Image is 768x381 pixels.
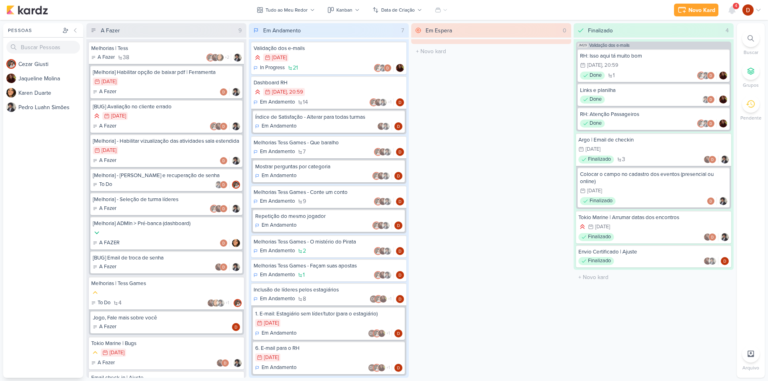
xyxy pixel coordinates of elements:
img: Cezar Giusti [374,197,382,205]
div: Colaboradores: Davi Elias Teixeira [220,239,230,247]
div: Em Andamento [254,148,295,156]
img: Jaqueline Molina [6,74,16,83]
img: Cezar Giusti [374,271,382,279]
img: Jaqueline Molina [378,329,386,337]
img: Cezar Giusti [374,247,382,255]
img: Pedro Luahn Simões [215,181,223,189]
div: [DATE] [102,79,116,84]
div: [DATE] [587,188,602,193]
span: +1 [386,330,390,337]
div: Melhorias Tess Games - Conte um conto [254,189,404,196]
input: + Novo kard [413,46,570,57]
div: [Melhoria] - Seleção de turma líderes [93,196,240,203]
img: Jaqueline Molina [704,257,712,265]
p: Em Andamento [262,329,296,337]
div: 7 [398,26,407,35]
div: Prioridade Média [91,289,99,297]
div: Colocar o campo no cadastro dos eventos (presencial ou online) [580,171,727,185]
div: Em Andamento [254,98,295,106]
img: Cezar Giusti [6,59,16,69]
img: Jaqueline Molina [211,54,219,62]
img: Jaqueline Molina [379,247,387,255]
div: Repetição do mesmo jogador [255,213,402,220]
div: Colaboradores: Cezar Giusti, Pedro Luahn Simões, Davi Elias Teixeira [697,72,717,80]
div: Colaboradores: Cezar Giusti, Pedro Luahn Simões, Davi Elias Teixeira [374,64,394,72]
p: A Fazer [99,88,116,96]
img: Davi Elias Teixeira [707,96,715,104]
img: Karen Duarte [216,54,224,62]
p: Finalizado [588,233,611,241]
p: A Fazer [99,263,116,271]
span: 14 [303,100,308,105]
img: Cezar Giusti [372,221,380,229]
img: Jaqueline Molina [377,172,385,180]
span: 7 [303,149,306,155]
div: To Do [91,299,110,307]
div: Colaboradores: Jaqueline Molina, Pedro Luahn Simões [704,257,718,265]
img: Pedro Luahn Simões [232,157,240,165]
div: [DATE] [102,148,116,153]
div: 4 [722,26,732,35]
p: Em Andamento [260,295,295,303]
img: Cezar Giusti [697,72,705,80]
div: Responsável: Davi Elias Teixeira [396,295,404,303]
img: Karen Duarte [212,299,220,307]
p: In Progress [260,64,285,72]
img: Davi Elias Teixeira [396,148,404,156]
img: Pedro Luahn Simões [382,172,390,180]
img: Jaqueline Molina [377,221,385,229]
div: Responsável: Jaqueline Molina [719,120,727,128]
div: Danilo Leite [370,295,378,303]
img: Pedro Luahn Simões [702,96,710,104]
span: Validação dos e-mails [589,43,630,48]
div: Jogo, Fale mais sobre você [93,314,240,321]
img: Cezar Giusti [373,329,381,337]
div: Colaboradores: Cezar Giusti, Jaqueline Molina, Davi Elias Teixeira [210,122,230,130]
div: Em Andamento [254,271,295,279]
span: 38 [123,55,129,60]
div: Responsável: Davi Elias Teixeira [396,98,404,106]
p: A FAZER [99,239,120,247]
div: , 20:59 [602,63,618,68]
div: Colaboradores: Jaqueline Molina, Davi Elias Teixeira [704,233,718,241]
img: Jaqueline Molina [704,233,712,241]
img: Pedro Luahn Simões [708,257,716,265]
div: A Fazer [93,157,116,165]
div: Responsável: Pedro Luahn Simões [232,122,240,130]
img: Pedro Luahn Simões [379,98,387,106]
div: Responsável: Davi Elias Teixeira [396,197,404,205]
div: [DATE] [595,224,610,229]
img: Pedro Luahn Simões [379,64,387,72]
p: Done [590,96,602,104]
img: Jaqueline Molina [704,156,712,164]
p: Em Andamento [260,148,295,156]
div: [DATE] [272,90,287,95]
div: Colaboradores: Pedro Luahn Simões, Davi Elias Teixeira [702,96,717,104]
img: Pedro Luahn Simões [232,205,240,213]
img: Pedro Luahn Simões [721,156,729,164]
span: +2 [224,54,229,61]
div: Pessoas [6,27,61,34]
img: Davi Elias Teixeira [220,157,228,165]
img: Pedro Luahn Simões [234,54,242,62]
img: Pedro Luahn Simões [384,148,392,156]
p: Done [590,72,602,80]
img: Davi Elias Teixeira [220,88,228,96]
p: Em Andamento [260,197,295,205]
p: Finalizado [588,156,611,164]
div: Colaboradores: Cezar Giusti, Jaqueline Molina, Karen Duarte, Pedro Luahn Simões, Davi Elias Teixeira [206,54,231,62]
div: , 20:59 [287,90,303,95]
p: A Fazer [98,54,115,62]
div: Responsável: Davi Elias Teixeira [232,323,240,331]
img: Davi Elias Teixeira [707,197,715,205]
div: [DATE] [586,147,600,152]
div: Danilo Leite [368,329,376,337]
span: 21 [293,65,298,71]
img: Pedro Luahn Simões [384,247,392,255]
div: A FAZER [93,239,120,247]
div: Melhorias | Tess Games [91,280,242,287]
img: Cezar Giusti [232,181,240,189]
img: Pedro Luahn Simões [702,120,710,128]
div: Colaboradores: Cezar Giusti, Jaqueline Molina, Pedro Luahn Simões, Davi Elias Teixeira [370,98,394,106]
div: Dashboard RH [254,79,404,86]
